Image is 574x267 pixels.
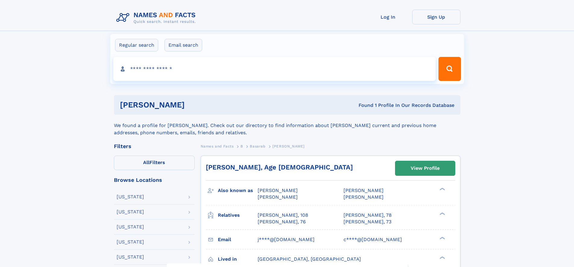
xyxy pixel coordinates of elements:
[438,57,461,81] button: Search Button
[206,163,353,171] a: [PERSON_NAME], Age [DEMOGRAPHIC_DATA]
[114,10,201,26] img: Logo Names and Facts
[438,187,445,191] div: ❯
[114,144,195,149] div: Filters
[343,188,384,193] span: [PERSON_NAME]
[258,219,306,225] a: [PERSON_NAME], 76
[113,57,436,81] input: search input
[117,225,144,229] div: [US_STATE]
[218,185,258,196] h3: Also known as
[114,156,195,170] label: Filters
[115,39,158,51] label: Regular search
[240,142,243,150] a: B
[364,10,412,24] a: Log In
[343,194,384,200] span: [PERSON_NAME]
[343,219,391,225] a: [PERSON_NAME], 73
[114,115,460,136] div: We found a profile for [PERSON_NAME]. Check out our directory to find information about [PERSON_N...
[258,194,298,200] span: [PERSON_NAME]
[412,10,460,24] a: Sign Up
[218,234,258,245] h3: Email
[438,212,445,216] div: ❯
[117,194,144,199] div: [US_STATE]
[395,161,455,175] a: View Profile
[271,102,454,109] div: Found 1 Profile In Our Records Database
[117,255,144,259] div: [US_STATE]
[438,236,445,240] div: ❯
[250,142,265,150] a: Basarab
[438,256,445,259] div: ❯
[201,142,234,150] a: Names and Facts
[117,240,144,244] div: [US_STATE]
[258,212,308,219] a: [PERSON_NAME], 108
[250,144,265,148] span: Basarab
[143,160,149,165] span: All
[258,188,298,193] span: [PERSON_NAME]
[117,210,144,214] div: [US_STATE]
[114,177,195,183] div: Browse Locations
[240,144,243,148] span: B
[218,254,258,264] h3: Lived in
[411,161,440,175] div: View Profile
[120,101,272,109] h1: [PERSON_NAME]
[272,144,305,148] span: [PERSON_NAME]
[343,212,392,219] a: [PERSON_NAME], 78
[165,39,202,51] label: Email search
[258,256,361,262] span: [GEOGRAPHIC_DATA], [GEOGRAPHIC_DATA]
[218,210,258,220] h3: Relatives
